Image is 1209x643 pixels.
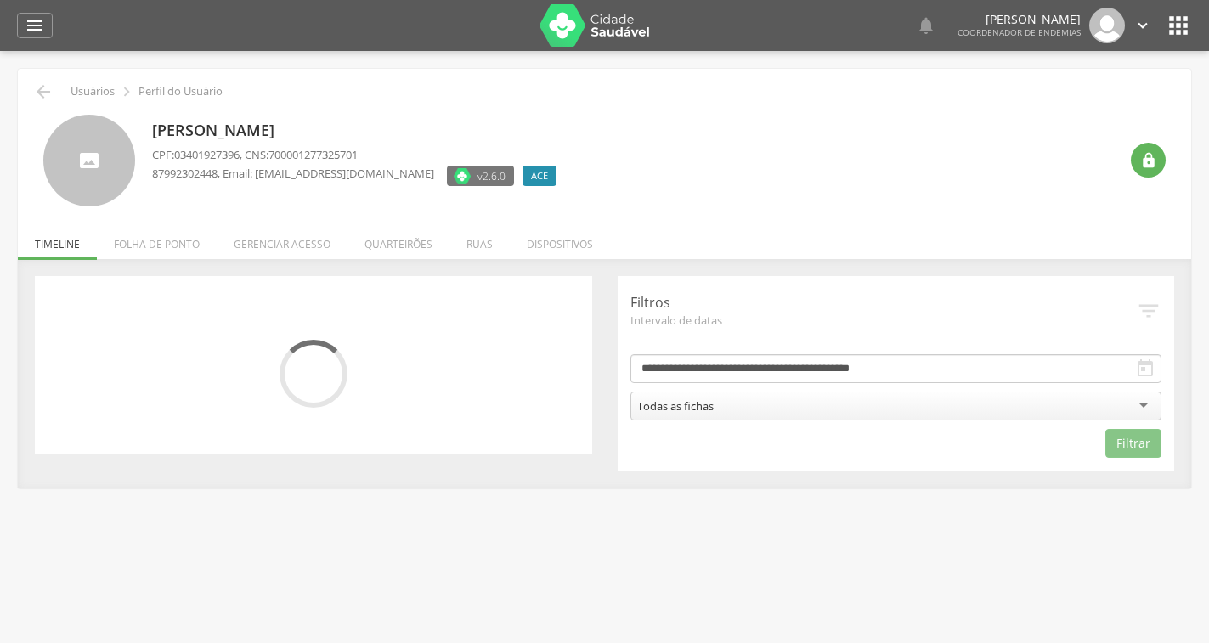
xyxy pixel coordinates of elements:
p: [PERSON_NAME] [152,120,565,142]
i:  [1135,358,1155,379]
li: Gerenciar acesso [217,220,347,260]
p: Usuários [71,85,115,99]
p: Filtros [630,293,1137,313]
span: Intervalo de datas [630,313,1137,328]
div: Todas as fichas [637,398,714,414]
button: Filtrar [1105,429,1161,458]
p: , Email: [EMAIL_ADDRESS][DOMAIN_NAME] [152,166,434,182]
p: [PERSON_NAME] [958,14,1081,25]
span: 87992302448 [152,166,218,181]
span: Coordenador de Endemias [958,26,1081,38]
i: Voltar [33,82,54,102]
i:  [117,82,136,101]
li: Quarteirões [347,220,449,260]
a:  [1133,8,1152,43]
span: v2.6.0 [477,167,506,184]
div: Resetar senha [1131,143,1166,178]
span: 700001277325701 [268,147,358,162]
i:  [916,15,936,36]
i:  [1133,16,1152,35]
p: CPF: , CNS: [152,147,565,163]
span: ACE [531,169,548,183]
i:  [1165,12,1192,39]
i:  [1140,152,1157,169]
li: Folha de ponto [97,220,217,260]
a:  [17,13,53,38]
li: Dispositivos [510,220,610,260]
a:  [916,8,936,43]
i:  [1136,298,1161,324]
li: Ruas [449,220,510,260]
p: Perfil do Usuário [138,85,223,99]
i:  [25,15,45,36]
label: Versão do aplicativo [447,166,514,186]
span: 03401927396 [174,147,240,162]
